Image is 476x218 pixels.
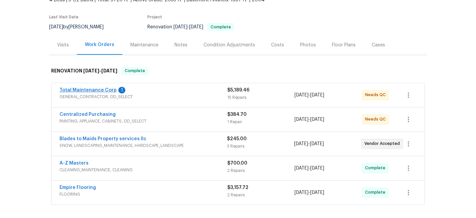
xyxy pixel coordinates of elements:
[189,25,203,29] span: [DATE]
[59,137,146,141] a: Blades to Maids Property services llc
[227,137,247,141] span: $245.00
[365,190,388,195] span: Complete
[365,92,388,97] span: Needs QC
[130,42,158,48] div: Maintenance
[59,143,227,148] span: SNOW, LANDSCAPING_MAINTENANCE, HARDSCAPE_LANDSCAPE
[85,42,114,48] div: Work Orders
[227,185,248,190] span: $3,157.72
[59,185,96,190] a: Empire Flooring
[227,120,294,125] div: 1 Repair
[59,119,227,124] span: PAINTING, APPLIANCE, CABINETS, OD_SELECT
[294,165,324,171] span: -
[227,168,294,173] div: 2 Repairs
[310,190,324,195] span: [DATE]
[294,190,324,196] span: -
[59,192,227,197] span: FLOORING
[365,117,388,122] span: Needs QC
[227,161,247,166] span: $700.00
[59,94,227,99] span: GENERAL_CONTRACTOR, OD_SELECT
[310,142,324,146] span: [DATE]
[59,161,89,166] a: A-Z Masters
[227,88,249,92] span: $5,189.46
[300,42,316,48] div: Photos
[174,42,188,48] div: Notes
[83,68,117,73] span: -
[49,23,112,31] div: by [PERSON_NAME]
[173,25,203,29] span: -
[227,112,247,117] span: $384.70
[59,112,116,117] a: Centralized Purchasing
[310,166,324,171] span: [DATE]
[83,68,99,73] span: [DATE]
[227,95,294,100] div: 15 Repairs
[49,25,63,29] span: [DATE]
[49,15,79,19] span: Last Visit Date
[332,42,356,48] div: Floor Plans
[57,42,69,48] div: Visits
[147,25,234,29] span: Renovation
[227,193,294,198] div: 2 Repairs
[294,93,309,97] span: [DATE]
[59,88,117,92] a: Total Maintenance Corp
[310,117,324,122] span: [DATE]
[364,141,402,146] span: Vendor Accepted
[310,93,324,97] span: [DATE]
[118,87,125,93] div: 1
[51,67,117,75] h6: RENOVATION
[49,60,427,82] div: RENOVATION [DATE]-[DATE]Complete
[227,144,294,149] div: 3 Repairs
[294,141,324,147] span: -
[294,92,324,98] span: -
[122,68,148,73] span: Complete
[59,168,227,173] span: CLEANING_MAINTENANCE, CLEANING
[372,42,385,48] div: Cases
[294,142,308,146] span: [DATE]
[294,190,309,195] span: [DATE]
[173,25,188,29] span: [DATE]
[294,117,324,123] span: -
[147,15,162,19] span: Project
[271,42,284,48] div: Costs
[365,166,388,171] span: Complete
[208,25,234,29] span: Complete
[101,68,117,73] span: [DATE]
[294,117,309,122] span: [DATE]
[204,42,255,48] div: Condition Adjustments
[294,166,309,171] span: [DATE]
